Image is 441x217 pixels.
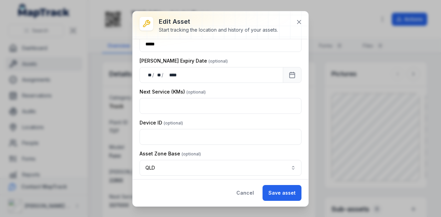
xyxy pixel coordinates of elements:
[162,72,164,78] div: /
[159,17,278,26] h3: Edit asset
[140,160,301,176] button: QLD
[140,88,206,95] label: Next Service (KMs)
[140,150,201,157] label: Asset Zone Base
[155,72,162,78] div: month,
[283,67,301,83] button: Calendar
[230,185,260,201] button: Cancel
[159,26,278,33] div: Start tracking the location and history of your assets.
[263,185,301,201] button: Save asset
[152,72,155,78] div: /
[140,57,228,64] label: [PERSON_NAME] Expiry Date
[145,72,152,78] div: day,
[140,119,183,126] label: Device ID
[164,72,177,78] div: year,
